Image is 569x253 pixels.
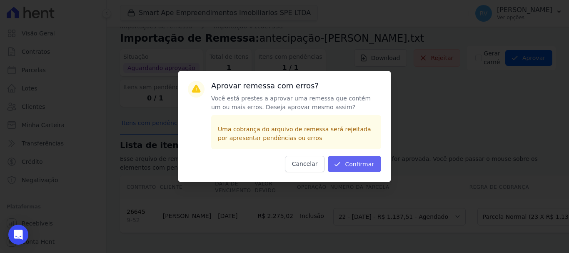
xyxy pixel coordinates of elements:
[8,225,28,245] div: Open Intercom Messenger
[285,156,325,172] button: Cancelar
[211,81,381,91] h3: Aprovar remessa com erros?
[211,94,381,112] p: Você está prestes a aprovar uma remessa que contém um ou mais erros. Deseja aprovar mesmo assim?
[218,125,374,143] p: Uma cobrança do arquivo de remessa será rejeitada por apresentar pendências ou erros
[328,156,381,172] button: Confirmar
